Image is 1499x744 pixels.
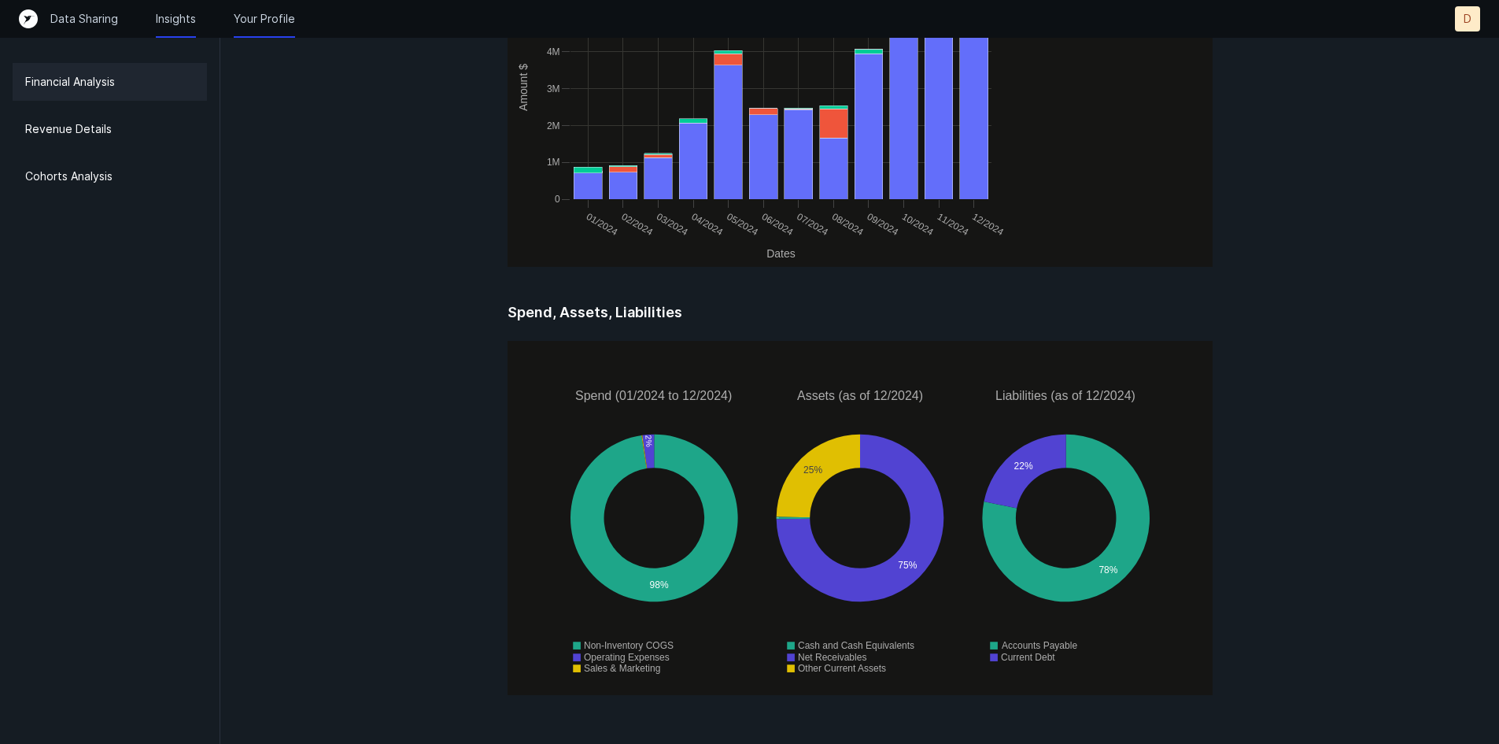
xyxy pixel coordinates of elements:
[25,167,113,186] p: Cohorts Analysis
[156,11,196,27] a: Insights
[50,11,118,27] a: Data Sharing
[25,72,115,91] p: Financial Analysis
[25,120,112,139] p: Revenue Details
[1464,11,1471,27] p: D
[13,63,207,101] a: Financial Analysis
[13,157,207,195] a: Cohorts Analysis
[13,110,207,148] a: Revenue Details
[234,11,295,27] a: Your Profile
[508,303,1213,341] h5: Spend, Assets, Liabilities
[1455,6,1480,31] button: D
